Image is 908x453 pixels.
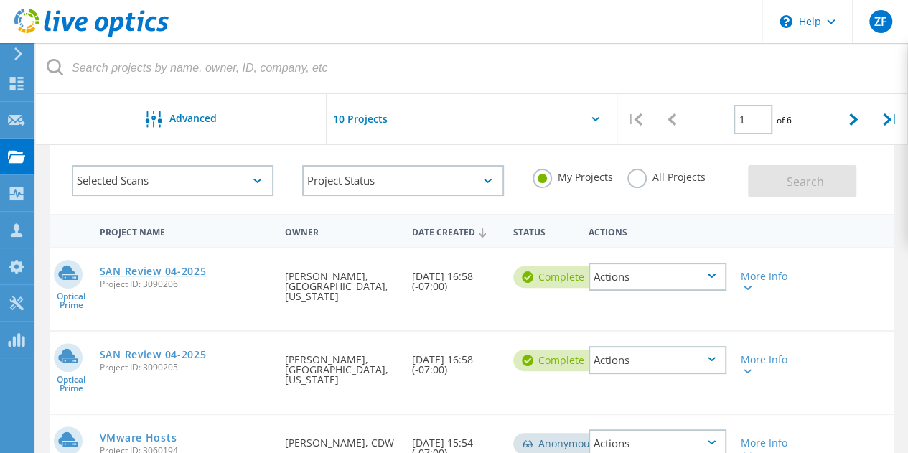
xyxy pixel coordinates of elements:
[617,94,654,145] div: |
[302,165,504,196] div: Project Status
[100,266,207,276] a: SAN Review 04-2025
[100,433,177,443] a: VMware Hosts
[278,218,404,244] div: Owner
[741,271,794,291] div: More Info
[589,346,726,374] div: Actions
[874,16,886,27] span: ZF
[72,165,273,196] div: Selected Scans
[405,332,506,389] div: [DATE] 16:58 (-07:00)
[581,218,734,244] div: Actions
[50,292,93,309] span: Optical Prime
[513,350,599,371] div: Complete
[871,94,908,145] div: |
[780,15,792,28] svg: \n
[506,218,582,244] div: Status
[748,165,856,197] button: Search
[100,363,271,372] span: Project ID: 3090205
[278,248,404,316] div: [PERSON_NAME], [GEOGRAPHIC_DATA], [US_STATE]
[405,218,506,245] div: Date Created
[50,375,93,393] span: Optical Prime
[14,30,169,40] a: Live Optics Dashboard
[405,248,506,306] div: [DATE] 16:58 (-07:00)
[278,332,404,399] div: [PERSON_NAME], [GEOGRAPHIC_DATA], [US_STATE]
[741,355,794,375] div: More Info
[776,114,791,126] span: of 6
[589,263,726,291] div: Actions
[169,113,217,123] span: Advanced
[93,218,279,244] div: Project Name
[627,169,706,182] label: All Projects
[533,169,613,182] label: My Projects
[787,174,824,190] span: Search
[513,266,599,288] div: Complete
[100,350,207,360] a: SAN Review 04-2025
[100,280,271,289] span: Project ID: 3090206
